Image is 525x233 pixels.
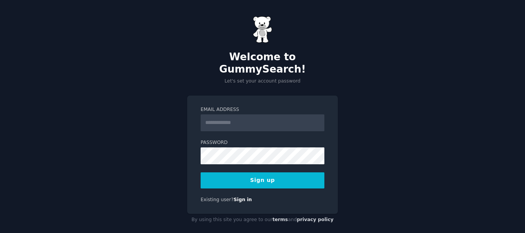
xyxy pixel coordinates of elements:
div: By using this site you agree to our and [187,214,338,226]
label: Password [201,139,324,146]
img: Gummy Bear [253,16,272,43]
h2: Welcome to GummySearch! [187,51,338,75]
p: Let's set your account password [187,78,338,85]
a: terms [272,217,288,222]
span: Existing user? [201,197,234,202]
button: Sign up [201,172,324,188]
label: Email Address [201,106,324,113]
a: privacy policy [297,217,334,222]
a: Sign in [234,197,252,202]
